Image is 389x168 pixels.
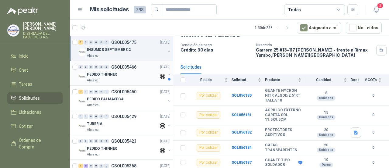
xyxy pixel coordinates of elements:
b: 0 [365,130,382,135]
p: [DATE] [160,114,170,120]
img: Company Logo [78,123,86,130]
b: SOL056182 [232,130,252,134]
span: Inicio [19,53,29,59]
div: 0 [89,65,93,69]
div: Por cotizar [197,129,220,136]
a: 0 0 0 0 0 0 GSOL005423[DATE] Company LogoPEDIDO THINNERAlmatec [78,138,172,157]
p: Carrera 25 #13-117 [PERSON_NAME] - frente a Rimax Yumbo , [PERSON_NAME][GEOGRAPHIC_DATA] [256,47,374,58]
span: Órdenes de Compra [19,137,57,150]
span: # COTs [365,78,377,82]
p: GSOL005475 [111,40,136,45]
img: Company Logo [78,73,86,80]
img: Company Logo [78,48,86,56]
div: Unidades [317,96,336,101]
img: Logo peakr [7,7,38,15]
div: 0 [89,40,93,45]
b: 0 [365,145,382,151]
div: 0 [84,65,88,69]
b: 0 [365,112,382,118]
div: 0 [104,164,109,168]
p: GSOL005450 [111,90,136,94]
div: 0 [94,139,98,143]
th: Cantidad [305,74,351,86]
b: GUANTE TIPO SOLDADOR [265,158,297,167]
a: Chat [7,64,63,76]
div: 1 [78,164,83,168]
div: Por cotizar [197,159,220,166]
th: Solicitud [232,74,265,86]
a: SOL056181 [232,113,252,117]
b: ACRILICO EXTERNO CARETA SOL 11.5X9.5CM [265,108,301,122]
span: 298 [134,6,146,13]
h1: Mis solicitudes [90,5,129,14]
div: 0 [104,90,109,94]
b: 0 [365,93,382,98]
p: DISTRIALFA DEL PACIFICO S.A.S. [23,32,63,39]
button: Asignado a mi [297,22,341,34]
span: Cotizar [19,123,33,130]
a: Tareas [7,78,63,90]
div: 0 [84,139,88,143]
b: 15 [305,110,347,115]
div: 0 [78,114,83,119]
div: 0 [94,65,98,69]
p: GSOL005423 [111,139,136,143]
span: Chat [19,67,28,73]
p: [DATE] [160,40,170,45]
div: 0 [84,90,88,94]
b: SOL056184 [232,145,252,150]
div: Por cotizar [197,92,220,99]
div: 0 [94,90,98,94]
b: 0 [365,160,382,166]
img: Company Logo [8,25,19,36]
div: 0 [99,139,104,143]
div: 0 [104,114,109,119]
a: SOL056180 [232,93,252,98]
th: Producto [265,74,305,86]
p: Crédito 30 días [181,47,251,52]
span: Tareas [19,81,32,88]
b: 20 [305,128,347,133]
a: Inicio [7,50,63,62]
p: Almatec [87,127,98,132]
span: Solicitudes [19,95,40,102]
a: 0 0 0 0 0 0 GSOL005429[DATE] Company LogoTUBERIAAlmatec [78,113,172,132]
div: 1 - 50 de 258 [255,23,292,33]
p: Almatec [87,152,98,157]
b: GUANTE HYCRON NITR ALGOD.2.5"RT TALLA 10 [265,88,301,103]
p: [DATE] [160,138,170,144]
p: [PERSON_NAME] [PERSON_NAME] [23,22,63,30]
img: Company Logo [78,147,86,155]
div: 5 [78,40,83,45]
div: 0 [84,114,88,119]
a: 5 0 0 0 0 0 GSOL005475[DATE] Company LogoINSUMOS SEPTIEMBRE 2Almatec [78,39,172,58]
p: [DATE] [160,64,170,70]
div: 2 [78,90,83,94]
p: Condición de pago [181,43,251,47]
div: 0 [78,65,83,69]
div: Todas [288,6,301,13]
div: 0 [94,164,98,168]
a: Órdenes de Compra [7,134,63,153]
div: 0 [99,90,104,94]
th: Docs [351,74,365,86]
a: Licitaciones [7,106,63,118]
th: Estado [189,74,232,86]
div: 0 [99,164,104,168]
div: Por cotizar [197,111,220,119]
b: 10 [305,158,347,163]
span: Cantidad [305,78,342,82]
p: Almatec [87,53,98,58]
div: 0 [99,40,104,45]
p: [DATE] [160,89,170,95]
span: Licitaciones [19,109,41,116]
a: SOL056187 [232,160,252,165]
p: GSOL005429 [111,114,136,119]
div: 0 [78,139,83,143]
div: Unidades [317,148,336,152]
div: 0 [104,40,109,45]
th: # COTs [365,74,389,86]
span: Estado [189,78,223,82]
div: 0 [84,40,88,45]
